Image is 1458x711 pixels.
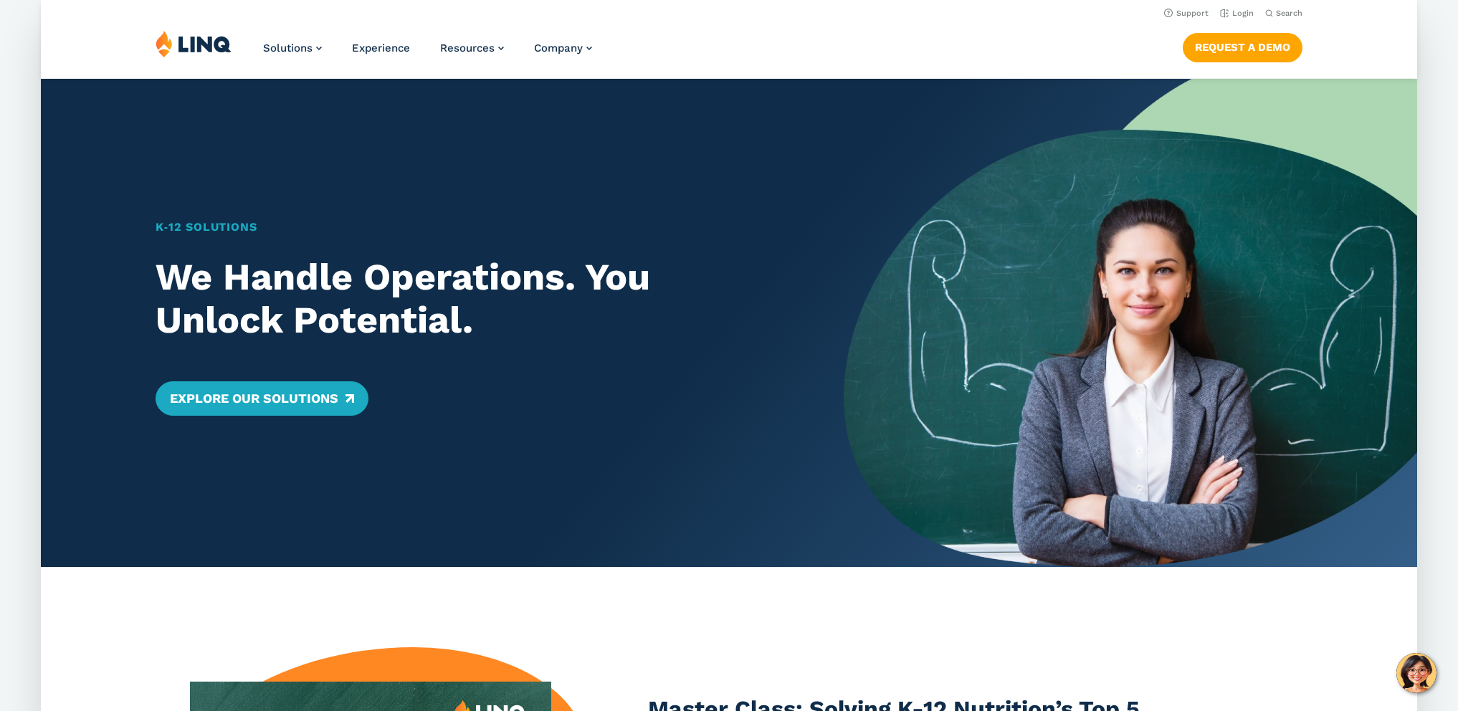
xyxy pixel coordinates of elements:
span: Search [1276,9,1302,18]
span: Resources [440,42,495,54]
button: Open Search Bar [1265,8,1302,19]
h1: K‑12 Solutions [156,219,788,236]
a: Company [534,42,592,54]
a: Experience [352,42,410,54]
a: Explore Our Solutions [156,381,368,416]
span: Solutions [263,42,313,54]
img: Home Banner [844,79,1417,567]
a: Support [1164,9,1209,18]
a: Login [1220,9,1254,18]
span: Company [534,42,583,54]
a: Resources [440,42,504,54]
nav: Button Navigation [1183,30,1302,62]
nav: Utility Navigation [41,4,1417,20]
button: Hello, have a question? Let’s chat. [1396,653,1436,693]
a: Solutions [263,42,322,54]
img: LINQ | K‑12 Software [156,30,232,57]
nav: Primary Navigation [263,30,592,77]
h2: We Handle Operations. You Unlock Potential. [156,256,788,342]
a: Request a Demo [1183,33,1302,62]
